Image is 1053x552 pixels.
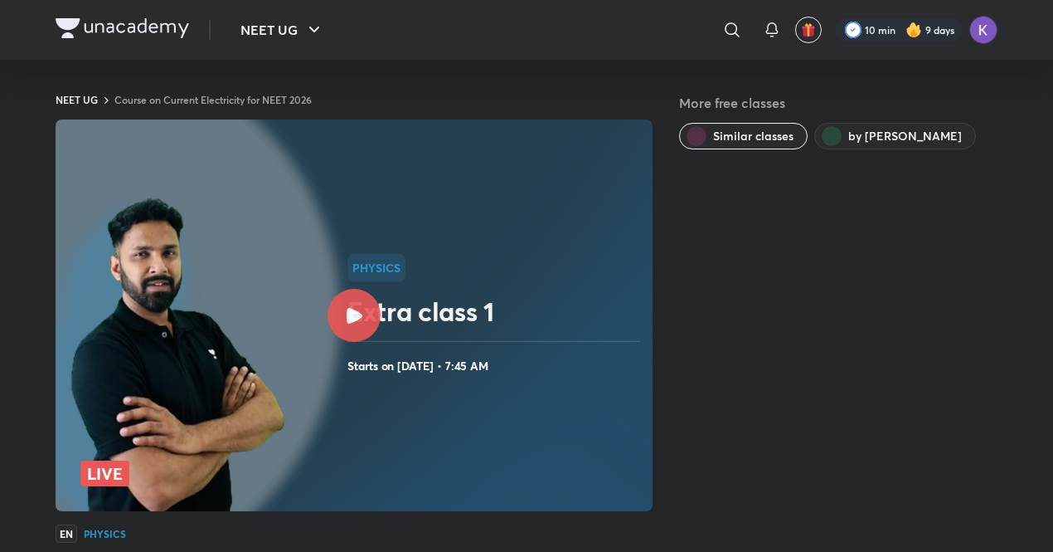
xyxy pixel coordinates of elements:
[347,355,646,377] h4: Starts on [DATE] • 7:45 AM
[114,93,312,106] a: Course on Current Electricity for NEET 2026
[56,93,98,106] a: NEET UG
[795,17,822,43] button: avatar
[56,18,189,38] img: Company Logo
[230,13,334,46] button: NEET UG
[679,123,808,149] button: Similar classes
[347,295,646,328] h2: Extra class 1
[84,529,126,539] h4: Physics
[814,123,976,149] button: by Anupam Upadhayay
[713,128,793,144] span: Similar classes
[679,93,997,113] h5: More free classes
[56,525,77,543] span: EN
[801,22,816,37] img: avatar
[969,16,997,44] img: Koyna Rana
[905,22,922,38] img: streak
[848,128,962,144] span: by Anupam Upadhayay
[56,18,189,42] a: Company Logo
[845,22,861,38] img: check rounded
